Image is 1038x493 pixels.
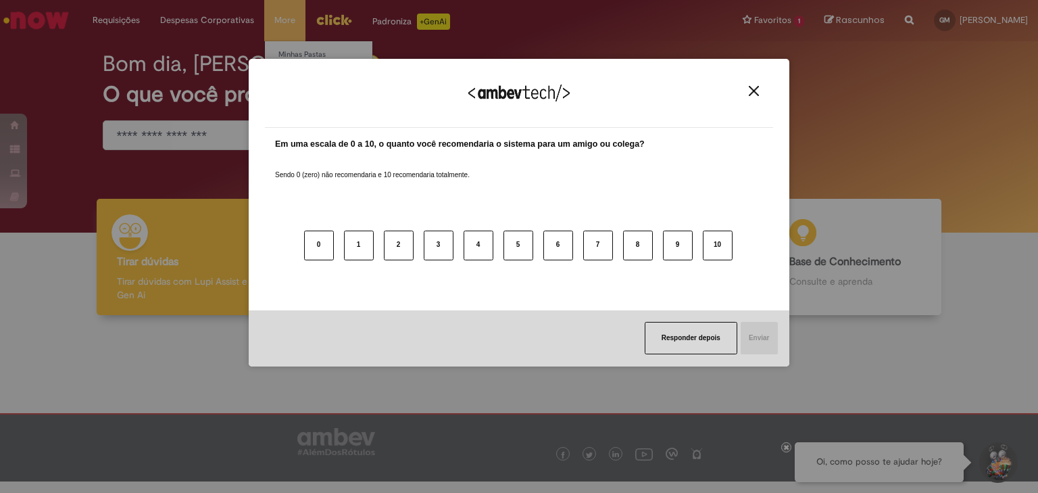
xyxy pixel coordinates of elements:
[304,231,334,260] button: 0
[468,85,570,101] img: Logo Ambevtech
[424,231,453,260] button: 3
[503,231,533,260] button: 5
[543,231,573,260] button: 6
[745,85,763,97] button: Close
[344,231,374,260] button: 1
[703,231,733,260] button: 10
[623,231,653,260] button: 8
[384,231,414,260] button: 2
[645,322,737,354] button: Responder depois
[275,138,645,151] label: Em uma escala de 0 a 10, o quanto você recomendaria o sistema para um amigo ou colega?
[464,231,493,260] button: 4
[749,86,759,96] img: Close
[583,231,613,260] button: 7
[663,231,693,260] button: 9
[275,154,470,180] label: Sendo 0 (zero) não recomendaria e 10 recomendaria totalmente.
